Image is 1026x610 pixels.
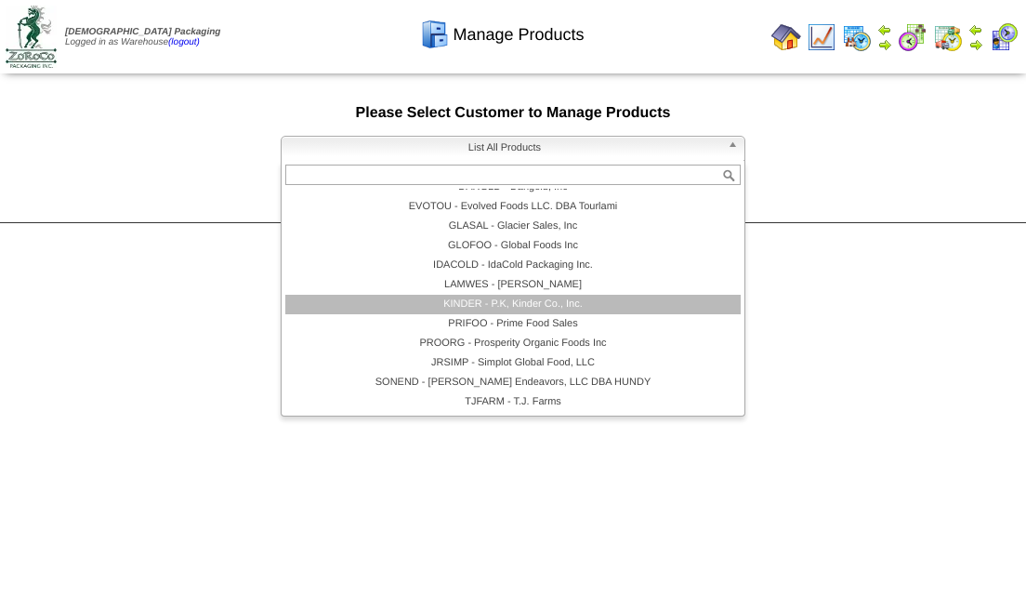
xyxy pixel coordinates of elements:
img: arrowleft.gif [968,22,983,37]
li: TJFARM - T.J. Farms [285,392,741,412]
img: cabinet.gif [420,20,450,49]
li: JRSIMP - Simplot Global Food, LLC [285,353,741,373]
li: LAMWES - [PERSON_NAME] [285,275,741,295]
img: calendarinout.gif [933,22,963,52]
li: IDACOLD - IdaCold Packaging Inc. [285,256,741,275]
li: EVOTOU - Evolved Foods LLC. DBA Tourlami [285,197,741,217]
li: KINDER - P.K, Kinder Co., Inc. [285,295,741,314]
li: PRIFOO - Prime Food Sales [285,314,741,334]
li: PROORG - Prosperity Organic Foods Inc [285,334,741,353]
img: calendarprod.gif [842,22,872,52]
span: [DEMOGRAPHIC_DATA] Packaging [65,27,220,37]
img: arrowright.gif [877,37,892,52]
img: calendarcustomer.gif [989,22,1019,52]
li: SONEND - [PERSON_NAME] Endeavors, LLC DBA HUNDY [285,373,741,392]
span: Logged in as Warehouse [65,27,220,47]
span: List All Products [289,137,720,159]
a: (logout) [168,37,200,47]
img: arrowleft.gif [877,22,892,37]
img: line_graph.gif [807,22,836,52]
li: GLOFOO - Global Foods Inc [285,236,741,256]
li: GLASAL - Glacier Sales, Inc [285,217,741,236]
img: zoroco-logo-small.webp [6,6,57,68]
span: Manage Products [453,25,584,45]
img: calendarblend.gif [898,22,927,52]
img: arrowright.gif [968,37,983,52]
span: Please Select Customer to Manage Products [356,105,671,121]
